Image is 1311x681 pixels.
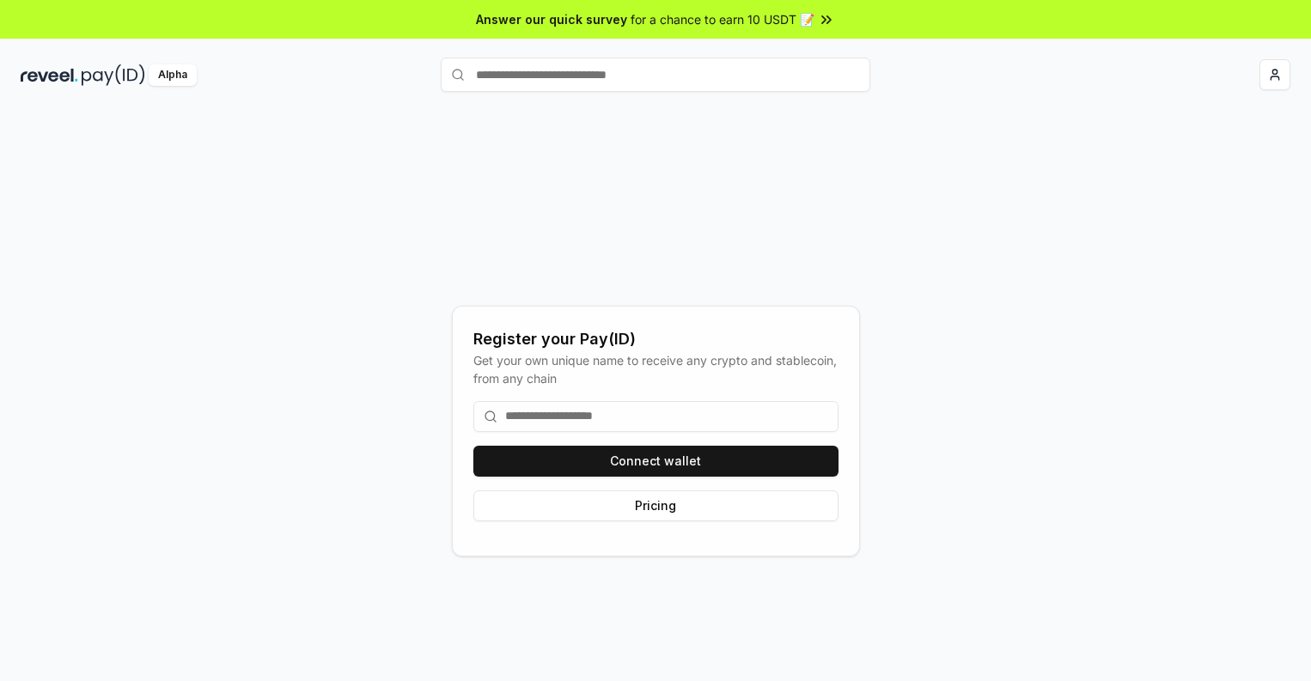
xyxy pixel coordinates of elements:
div: Get your own unique name to receive any crypto and stablecoin, from any chain [473,351,838,387]
img: pay_id [82,64,145,86]
button: Connect wallet [473,446,838,477]
div: Alpha [149,64,197,86]
div: Register your Pay(ID) [473,327,838,351]
button: Pricing [473,490,838,521]
img: reveel_dark [21,64,78,86]
span: Answer our quick survey [476,10,627,28]
span: for a chance to earn 10 USDT 📝 [631,10,814,28]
